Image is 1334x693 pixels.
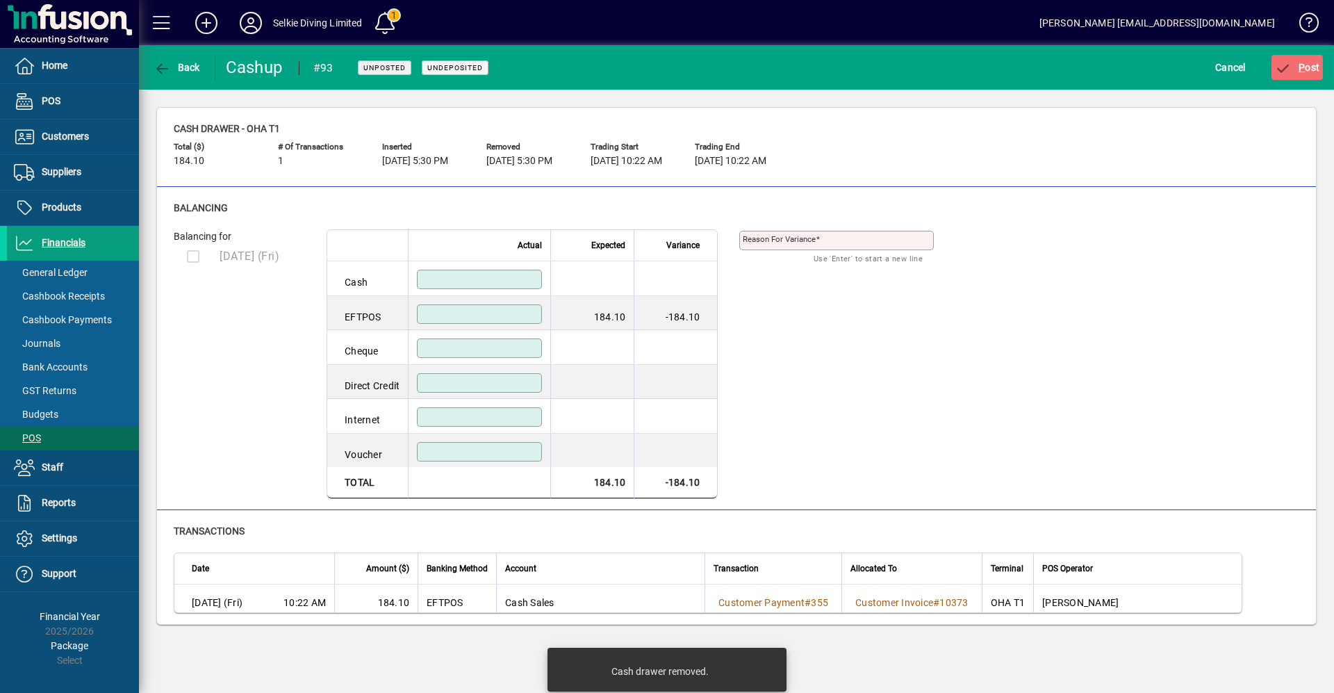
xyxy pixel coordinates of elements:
[1033,585,1242,612] td: [PERSON_NAME]
[174,202,228,213] span: Balancing
[14,409,58,420] span: Budgets
[550,467,634,498] td: 184.10
[327,296,408,331] td: EFTPOS
[14,385,76,396] span: GST Returns
[418,585,496,612] td: EFTPOS
[695,156,766,167] span: [DATE] 10:22 AM
[743,234,816,244] mat-label: Reason for variance
[634,467,717,498] td: -184.10
[991,561,1023,576] span: Terminal
[7,557,139,592] a: Support
[7,308,139,332] a: Cashbook Payments
[7,379,139,402] a: GST Returns
[154,62,200,73] span: Back
[814,250,923,266] mat-hint: Use 'Enter' to start a new line
[427,561,488,576] span: Banking Method
[226,56,285,79] div: Cashup
[327,365,408,400] td: Direct Credit
[42,497,76,508] span: Reports
[42,462,63,473] span: Staff
[7,84,139,119] a: POS
[982,585,1034,612] td: OHA T1
[427,63,483,72] span: Undeposited
[611,665,709,678] div: Cash drawer removed.
[278,156,283,167] span: 1
[1289,3,1317,48] a: Knowledge Base
[174,525,245,537] span: Transactions
[229,10,273,35] button: Profile
[42,60,67,71] span: Home
[666,238,700,253] span: Variance
[42,532,77,544] span: Settings
[855,597,933,608] span: Customer Invoice
[850,561,897,576] span: Allocated To
[14,267,88,278] span: General Ledger
[7,120,139,154] a: Customers
[7,402,139,426] a: Budgets
[382,156,448,167] span: [DATE] 5:30 PM
[42,131,89,142] span: Customers
[42,237,85,248] span: Financials
[283,596,326,610] span: 10:22 AM
[42,95,60,106] span: POS
[1275,62,1320,73] span: ost
[14,291,105,302] span: Cashbook Receipts
[278,142,361,152] span: # of Transactions
[363,63,406,72] span: Unposted
[334,585,418,612] td: 184.10
[7,155,139,190] a: Suppliers
[174,229,313,244] div: Balancing for
[486,156,552,167] span: [DATE] 5:30 PM
[184,10,229,35] button: Add
[850,595,973,610] a: Customer Invoice#10373
[7,284,139,308] a: Cashbook Receipts
[42,202,81,213] span: Products
[14,314,112,325] span: Cashbook Payments
[591,142,674,152] span: Trading start
[327,467,408,498] td: Total
[174,123,280,134] span: Cash drawer - OHA T1
[550,296,634,331] td: 184.10
[7,521,139,556] a: Settings
[695,142,778,152] span: Trading end
[486,142,570,152] span: Removed
[7,190,139,225] a: Products
[14,432,41,443] span: POS
[805,597,811,608] span: #
[718,597,805,608] span: Customer Payment
[7,450,139,485] a: Staff
[174,142,257,152] span: Total ($)
[518,238,542,253] span: Actual
[1215,56,1246,79] span: Cancel
[14,361,88,373] span: Bank Accounts
[714,561,759,576] span: Transaction
[220,250,279,263] span: [DATE] (Fri)
[939,597,968,608] span: 10373
[1039,12,1275,34] div: [PERSON_NAME] [EMAIL_ADDRESS][DOMAIN_NAME]
[366,561,409,576] span: Amount ($)
[1299,62,1305,73] span: P
[1271,55,1324,80] button: Post
[7,355,139,379] a: Bank Accounts
[139,55,215,80] app-page-header-button: Back
[51,640,88,651] span: Package
[42,568,76,579] span: Support
[273,12,363,34] div: Selkie Diving Limited
[174,156,204,167] span: 184.10
[327,330,408,365] td: Cheque
[7,486,139,521] a: Reports
[7,426,139,450] a: POS
[382,142,466,152] span: Inserted
[1042,561,1093,576] span: POS Operator
[634,296,717,331] td: -184.10
[150,55,204,80] button: Back
[192,596,242,610] span: [DATE] (Fri)
[7,49,139,83] a: Home
[313,57,333,79] div: #93
[327,399,408,434] td: Internet
[40,611,100,622] span: Financial Year
[14,338,60,349] span: Journals
[496,585,705,612] td: Cash Sales
[1212,55,1249,80] button: Cancel
[327,434,408,468] td: Voucher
